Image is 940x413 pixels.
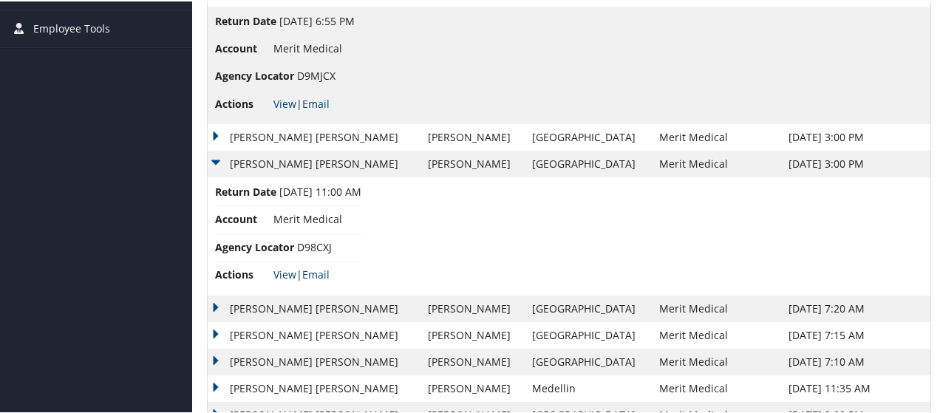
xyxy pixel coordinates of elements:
span: Return Date [215,12,276,28]
td: [PERSON_NAME] [420,149,525,176]
td: [PERSON_NAME] [420,123,525,149]
td: [PERSON_NAME] [420,347,525,374]
td: [GEOGRAPHIC_DATA] [525,149,652,176]
a: Email [302,95,330,109]
span: Merit Medical [273,40,342,54]
span: Merit Medical [273,211,342,225]
span: [DATE] 6:55 PM [279,13,355,27]
td: [GEOGRAPHIC_DATA] [525,294,652,321]
td: Merit Medical [652,374,781,400]
td: [PERSON_NAME] [PERSON_NAME] [208,294,420,321]
td: Merit Medical [652,149,781,176]
span: D98CXJ [297,239,332,253]
td: [DATE] 3:00 PM [781,149,930,176]
span: | [273,95,330,109]
a: Email [302,266,330,280]
span: Employee Tools [33,9,110,46]
span: Actions [215,95,270,111]
td: [DATE] 7:20 AM [781,294,930,321]
a: View [273,95,296,109]
td: [DATE] 11:35 AM [781,374,930,400]
td: [PERSON_NAME] [420,294,525,321]
td: [PERSON_NAME] [PERSON_NAME] [208,149,420,176]
td: Merit Medical [652,347,781,374]
td: Merit Medical [652,123,781,149]
td: [DATE] 7:15 AM [781,321,930,347]
a: View [273,266,296,280]
td: [PERSON_NAME] [PERSON_NAME] [208,321,420,347]
td: [PERSON_NAME] [420,374,525,400]
span: D9MJCX [297,67,336,81]
td: [PERSON_NAME] [PERSON_NAME] [208,374,420,400]
td: Medellin [525,374,652,400]
span: | [273,266,330,280]
td: [DATE] 3:00 PM [781,123,930,149]
td: [GEOGRAPHIC_DATA] [525,123,652,149]
span: Account [215,39,270,55]
span: Agency Locator [215,238,294,254]
td: Merit Medical [652,294,781,321]
td: [PERSON_NAME] [PERSON_NAME] [208,123,420,149]
td: Merit Medical [652,321,781,347]
span: Return Date [215,182,276,199]
span: Agency Locator [215,66,294,83]
span: [DATE] 11:00 AM [279,183,361,197]
td: [PERSON_NAME] [PERSON_NAME] [208,347,420,374]
td: [DATE] 7:10 AM [781,347,930,374]
td: [GEOGRAPHIC_DATA] [525,347,652,374]
td: [PERSON_NAME] [420,321,525,347]
span: Actions [215,265,270,281]
td: [GEOGRAPHIC_DATA] [525,321,652,347]
span: Account [215,210,270,226]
